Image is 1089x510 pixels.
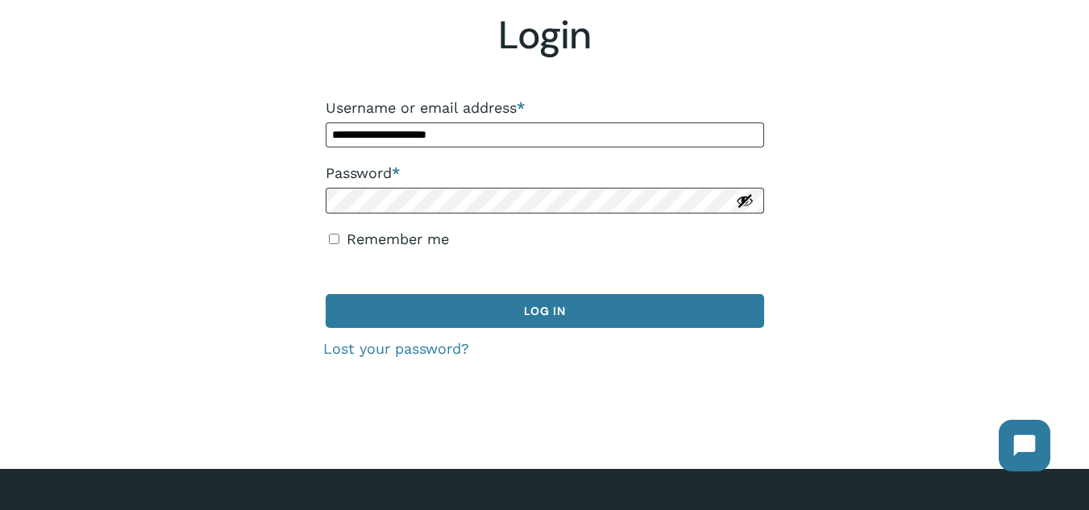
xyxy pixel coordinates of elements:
label: Username or email address [326,93,764,122]
button: Log in [326,294,764,328]
iframe: Chatbot [983,404,1066,487]
label: Remember me [347,230,449,247]
button: Show password [736,192,754,209]
label: Password [326,159,764,188]
a: Lost your password? [323,340,469,357]
h2: Login [64,12,1025,59]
